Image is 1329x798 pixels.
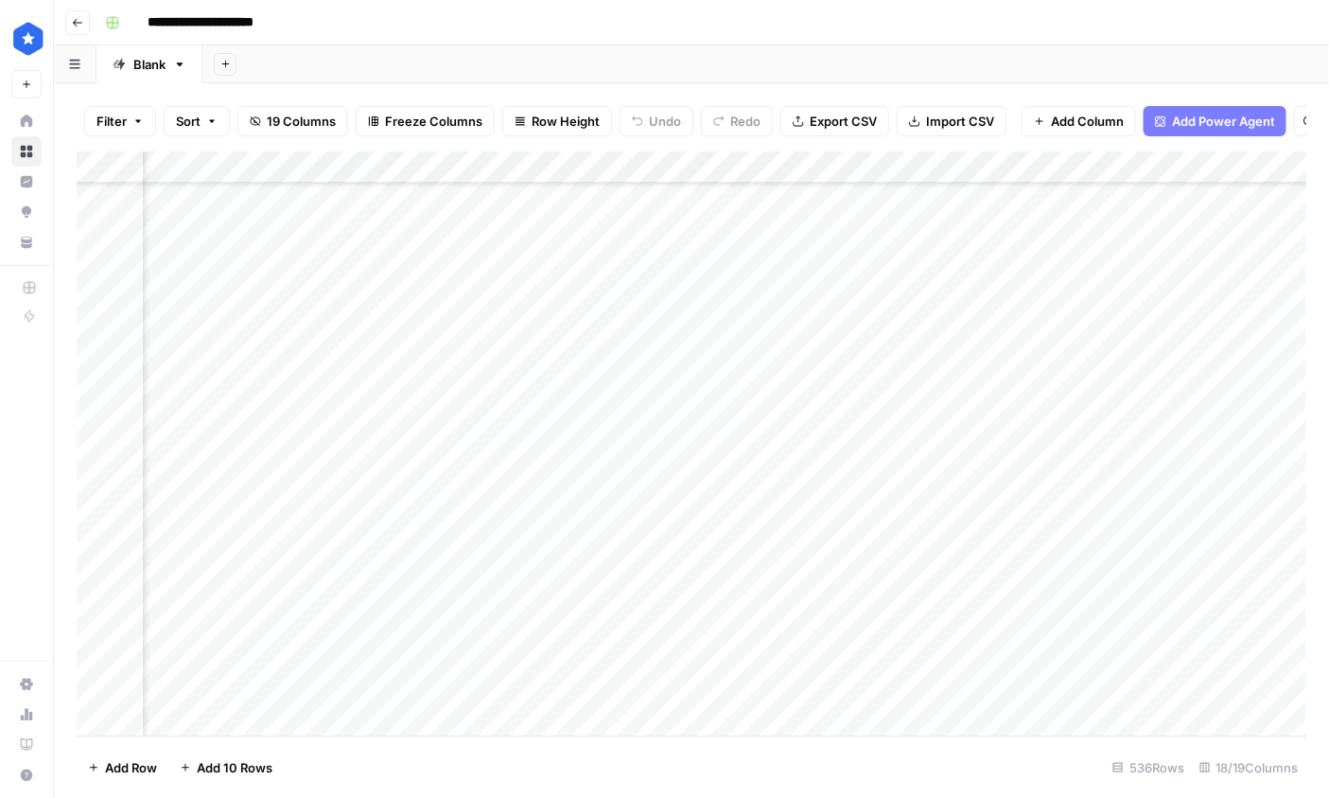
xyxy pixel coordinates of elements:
[11,15,42,62] button: Workspace: ConsumerAffairs
[810,112,877,131] span: Export CSV
[11,167,42,197] a: Insights
[1022,106,1136,136] button: Add Column
[197,758,272,777] span: Add 10 Rows
[11,136,42,167] a: Browse
[897,106,1006,136] button: Import CSV
[11,197,42,227] a: Opportunities
[96,45,202,83] a: Blank
[267,112,336,131] span: 19 Columns
[620,106,693,136] button: Undo
[1172,112,1275,131] span: Add Power Agent
[237,106,348,136] button: 19 Columns
[532,112,600,131] span: Row Height
[926,112,994,131] span: Import CSV
[1105,753,1192,783] div: 536 Rows
[11,106,42,136] a: Home
[84,106,156,136] button: Filter
[1192,753,1306,783] div: 18/19 Columns
[133,55,166,74] div: Blank
[502,106,612,136] button: Row Height
[385,112,482,131] span: Freeze Columns
[649,112,681,131] span: Undo
[11,730,42,760] a: Learning Hub
[11,700,42,730] a: Usage
[168,753,284,783] button: Add 10 Rows
[11,22,45,56] img: ConsumerAffairs Logo
[11,760,42,790] button: Help + Support
[780,106,889,136] button: Export CSV
[356,106,495,136] button: Freeze Columns
[11,227,42,257] a: Your Data
[11,669,42,700] a: Settings
[77,753,168,783] button: Add Row
[176,112,201,131] span: Sort
[701,106,773,136] button: Redo
[1051,112,1124,131] span: Add Column
[730,112,761,131] span: Redo
[164,106,230,136] button: Sort
[1144,106,1286,136] button: Add Power Agent
[96,112,127,131] span: Filter
[105,758,157,777] span: Add Row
